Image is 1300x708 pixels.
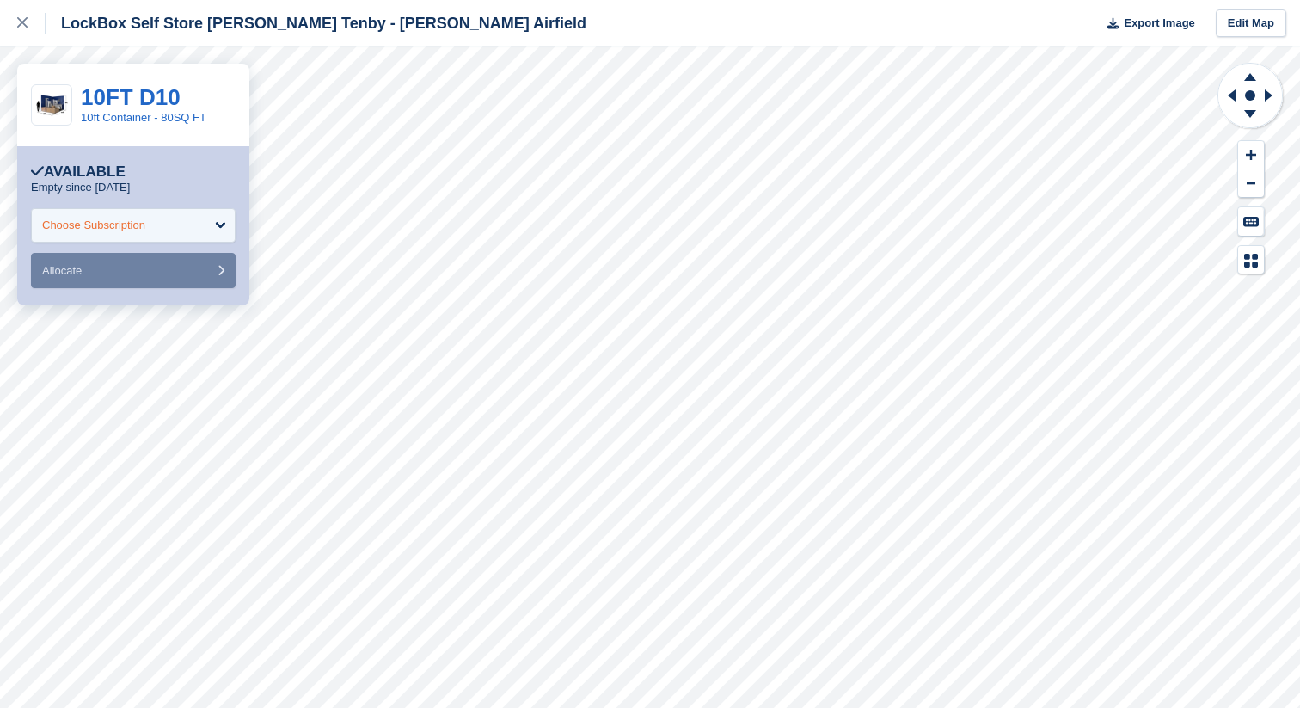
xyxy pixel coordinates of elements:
[31,181,130,194] p: Empty since [DATE]
[81,84,181,110] a: 10FT D10
[1238,141,1264,169] button: Zoom In
[46,13,586,34] div: LockBox Self Store [PERSON_NAME] Tenby - [PERSON_NAME] Airfield
[32,90,71,120] img: 10-ft-container%20(1).jpg
[42,217,145,234] div: Choose Subscription
[42,264,82,277] span: Allocate
[31,163,126,181] div: Available
[81,111,206,124] a: 10ft Container - 80SQ FT
[1097,9,1195,38] button: Export Image
[1124,15,1194,32] span: Export Image
[31,253,236,288] button: Allocate
[1216,9,1286,38] a: Edit Map
[1238,207,1264,236] button: Keyboard Shortcuts
[1238,246,1264,274] button: Map Legend
[1238,169,1264,198] button: Zoom Out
